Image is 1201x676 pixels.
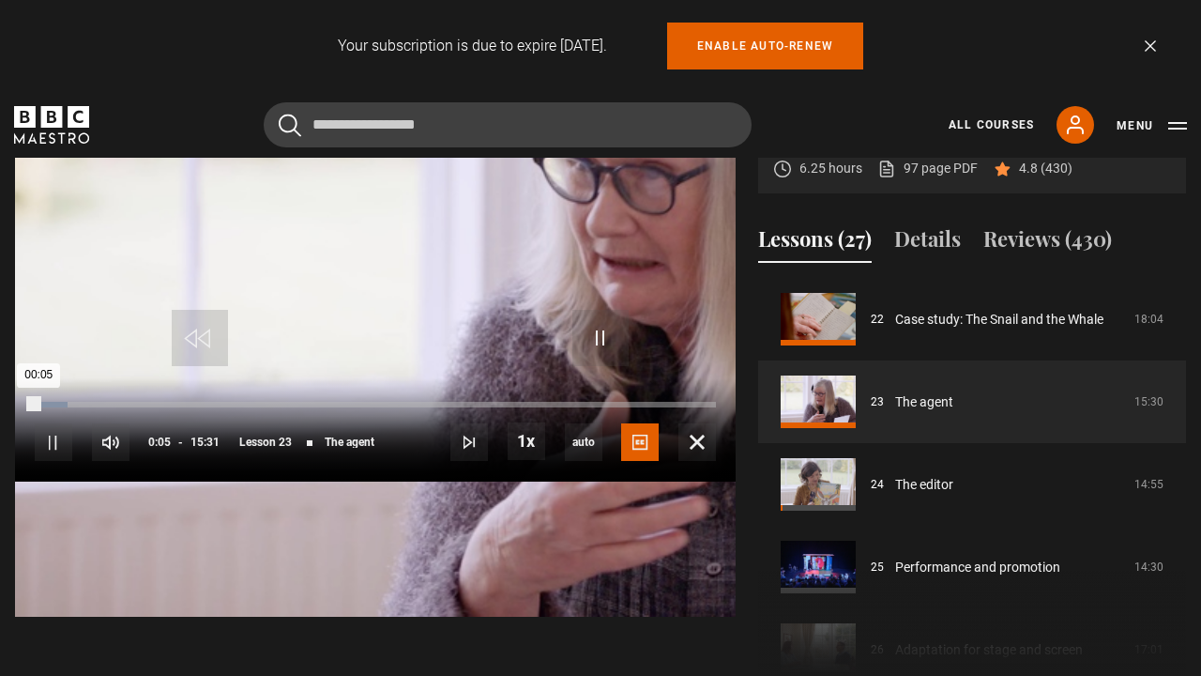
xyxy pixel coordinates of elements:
[92,423,129,461] button: Mute
[508,422,545,460] button: Playback Rate
[799,159,862,178] p: 6.25 hours
[565,423,602,461] span: auto
[895,310,1103,330] a: Case study: The Snail and the Whale
[877,159,978,178] a: 97 page PDF
[1019,159,1072,178] p: 4.8 (430)
[949,116,1034,133] a: All Courses
[450,423,488,461] button: Next Lesson
[178,436,183,449] span: -
[35,423,72,461] button: Pause
[148,425,171,459] span: 0:05
[983,223,1112,263] button: Reviews (430)
[667,23,863,69] a: Enable auto-renew
[565,423,602,461] div: Current quality: 720p
[758,223,872,263] button: Lessons (27)
[895,392,953,412] a: The agent
[190,425,220,459] span: 15:31
[895,558,1060,577] a: Performance and promotion
[35,402,716,407] div: Progress Bar
[15,76,736,482] video-js: Video Player
[14,106,89,144] svg: BBC Maestro
[325,437,374,448] span: The agent
[678,423,716,461] button: Fullscreen
[895,475,953,495] a: The editor
[239,437,292,448] span: Lesson 23
[1117,116,1187,135] button: Toggle navigation
[621,423,659,461] button: Captions
[264,102,752,147] input: Search
[279,114,301,137] button: Submit the search query
[338,35,607,57] p: Your subscription is due to expire [DATE].
[894,223,961,263] button: Details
